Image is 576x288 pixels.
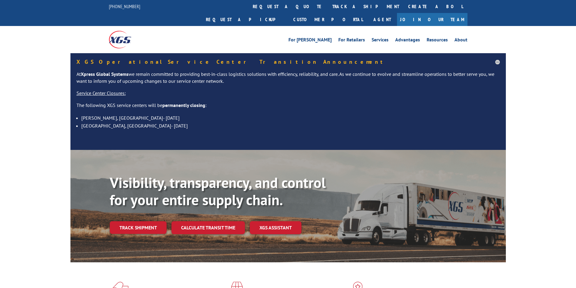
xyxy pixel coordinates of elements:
a: Track shipment [110,221,167,234]
a: About [454,37,467,44]
b: Visibility, transparency, and control for your entire supply chain. [110,173,326,209]
u: Service Center Closures: [76,90,126,96]
li: [PERSON_NAME], [GEOGRAPHIC_DATA]- [DATE] [81,114,500,122]
p: The following XGS service centers will be : [76,102,500,114]
a: Join Our Team [397,13,467,26]
a: Customer Portal [289,13,367,26]
a: For Retailers [338,37,365,44]
a: Calculate transit time [171,221,245,234]
a: XGS ASSISTANT [250,221,301,234]
a: Services [372,37,389,44]
a: [PHONE_NUMBER] [109,3,140,9]
a: For [PERSON_NAME] [288,37,332,44]
strong: Xpress Global Systems [81,71,129,77]
a: Request a pickup [201,13,289,26]
p: At we remain committed to providing best-in-class logistics solutions with efficiency, reliabilit... [76,71,500,90]
strong: permanently closing [162,102,205,108]
a: Agent [367,13,397,26]
a: Advantages [395,37,420,44]
li: [GEOGRAPHIC_DATA], [GEOGRAPHIC_DATA]- [DATE] [81,122,500,130]
h5: XGS Operational Service Center Transition Announcement [76,59,500,65]
a: Resources [427,37,448,44]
